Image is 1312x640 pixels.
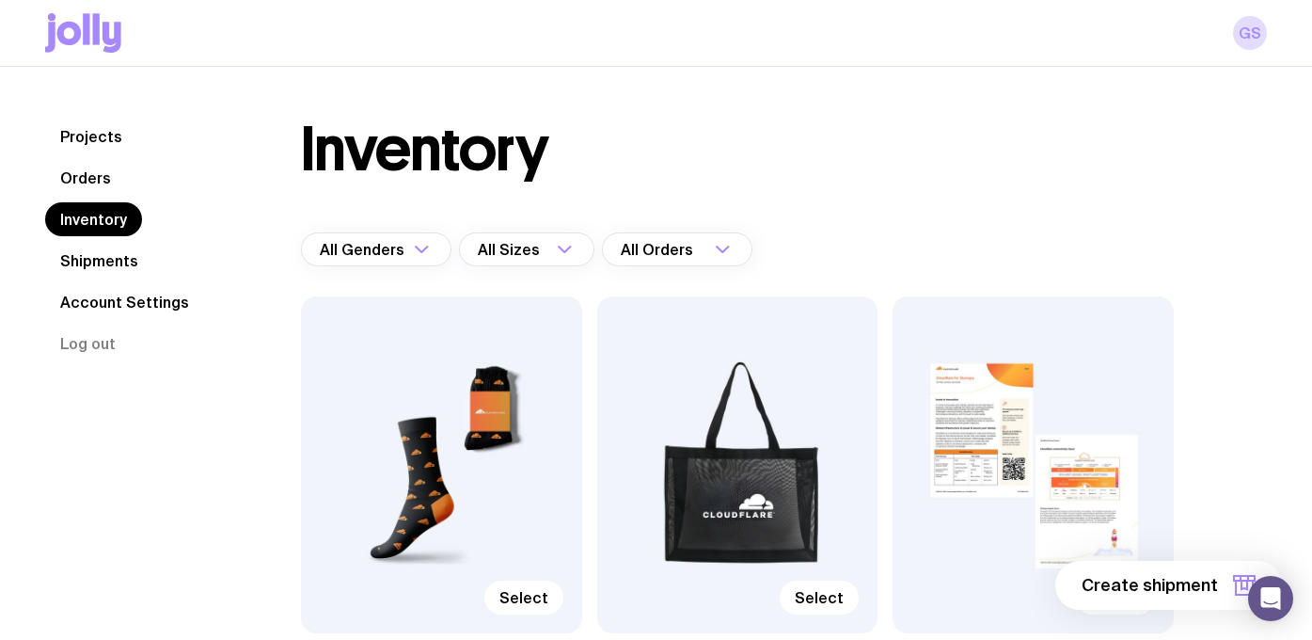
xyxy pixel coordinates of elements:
span: All Sizes [478,232,544,266]
span: All Genders [320,232,408,266]
span: All Orders [621,232,697,266]
h1: Inventory [301,120,548,180]
input: Search for option [697,232,709,266]
a: GS [1233,16,1267,50]
button: Log out [45,327,131,360]
span: Select [795,588,844,607]
a: Account Settings [45,285,204,319]
div: Search for option [602,232,752,266]
a: Projects [45,120,137,153]
span: Select [499,588,548,607]
div: Search for option [459,232,594,266]
a: Orders [45,161,126,195]
input: Search for option [544,232,551,266]
span: Create shipment [1082,574,1218,597]
button: Create shipment [1055,561,1282,610]
div: Search for option [301,232,451,266]
div: Open Intercom Messenger [1248,576,1293,621]
a: Inventory [45,202,142,236]
a: Shipments [45,244,153,278]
